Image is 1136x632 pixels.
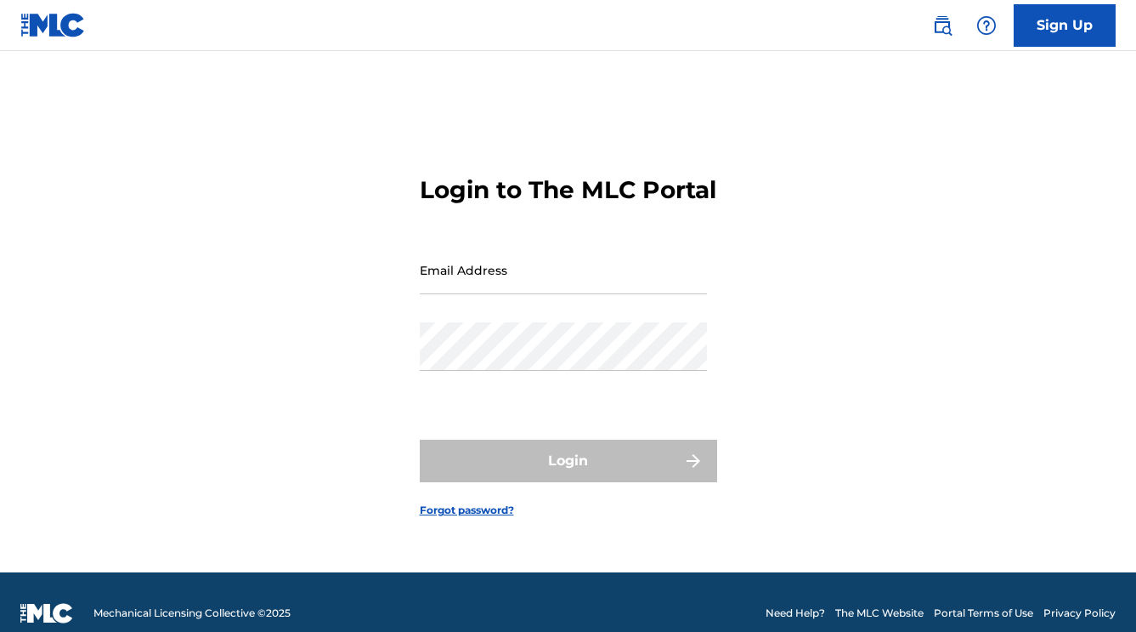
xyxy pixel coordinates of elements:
span: Mechanical Licensing Collective © 2025 [93,606,291,621]
h3: Login to The MLC Portal [420,175,716,205]
a: Need Help? [766,606,825,621]
img: MLC Logo [20,13,86,37]
img: help [976,15,997,36]
img: search [932,15,952,36]
img: logo [20,603,73,623]
div: Help [969,9,1003,43]
a: Public Search [925,9,959,43]
a: Forgot password? [420,503,514,518]
a: Privacy Policy [1043,606,1116,621]
a: The MLC Website [835,606,924,621]
a: Sign Up [1014,4,1116,47]
a: Portal Terms of Use [934,606,1033,621]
